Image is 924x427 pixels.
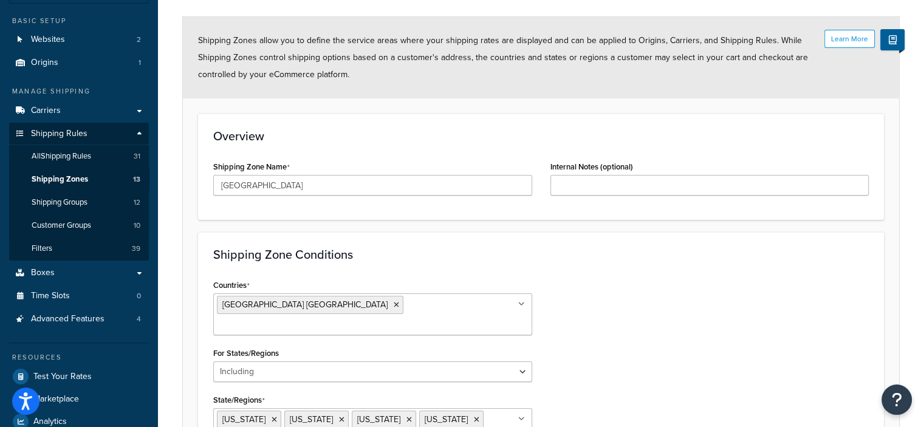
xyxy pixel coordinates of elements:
a: Carriers [9,100,149,122]
label: State/Regions [213,395,265,405]
span: 2 [137,35,141,45]
span: Test Your Rates [33,372,92,382]
a: Time Slots0 [9,285,149,307]
span: 0 [137,291,141,301]
span: All Shipping Rules [32,151,91,162]
h3: Overview [213,129,869,143]
label: Shipping Zone Name [213,162,290,172]
span: Websites [31,35,65,45]
a: Websites2 [9,29,149,51]
li: Time Slots [9,285,149,307]
span: 39 [132,244,140,254]
span: [GEOGRAPHIC_DATA] [GEOGRAPHIC_DATA] [222,298,388,311]
li: Shipping Rules [9,123,149,261]
a: Filters39 [9,237,149,260]
li: Origins [9,52,149,74]
div: Resources [9,352,149,363]
span: Origins [31,58,58,68]
span: Time Slots [31,291,70,301]
div: Basic Setup [9,16,149,26]
li: Advanced Features [9,308,149,330]
a: Customer Groups10 [9,214,149,237]
li: Websites [9,29,149,51]
a: Marketplace [9,388,149,410]
a: Shipping Zones13 [9,168,149,191]
button: Open Resource Center [881,384,912,415]
span: [US_STATE] [222,413,265,426]
h3: Shipping Zone Conditions [213,248,869,261]
a: Boxes [9,262,149,284]
span: Marketplace [33,394,79,405]
label: Internal Notes (optional) [550,162,633,171]
span: Shipping Zones allow you to define the service areas where your shipping rates are displayed and ... [198,34,808,81]
span: 13 [133,174,140,185]
span: Customer Groups [32,220,91,231]
span: [US_STATE] [357,413,400,426]
a: Shipping Rules [9,123,149,145]
span: [US_STATE] [425,413,468,426]
span: Carriers [31,106,61,116]
li: Filters [9,237,149,260]
span: 12 [134,197,140,208]
button: Learn More [824,30,875,48]
span: 10 [134,220,140,231]
li: Customer Groups [9,214,149,237]
span: 4 [137,314,141,324]
a: Test Your Rates [9,366,149,388]
button: Show Help Docs [880,29,905,50]
span: 31 [134,151,140,162]
span: Shipping Groups [32,197,87,208]
span: Shipping Rules [31,129,87,139]
a: Origins1 [9,52,149,74]
span: [US_STATE] [290,413,333,426]
span: Shipping Zones [32,174,88,185]
span: Analytics [33,417,67,427]
label: For States/Regions [213,349,279,358]
span: Advanced Features [31,314,104,324]
div: Manage Shipping [9,86,149,97]
span: 1 [139,58,141,68]
label: Countries [213,281,250,290]
a: AllShipping Rules31 [9,145,149,168]
a: Advanced Features4 [9,308,149,330]
span: Filters [32,244,52,254]
li: Shipping Zones [9,168,149,191]
a: Shipping Groups12 [9,191,149,214]
li: Shipping Groups [9,191,149,214]
span: Boxes [31,268,55,278]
